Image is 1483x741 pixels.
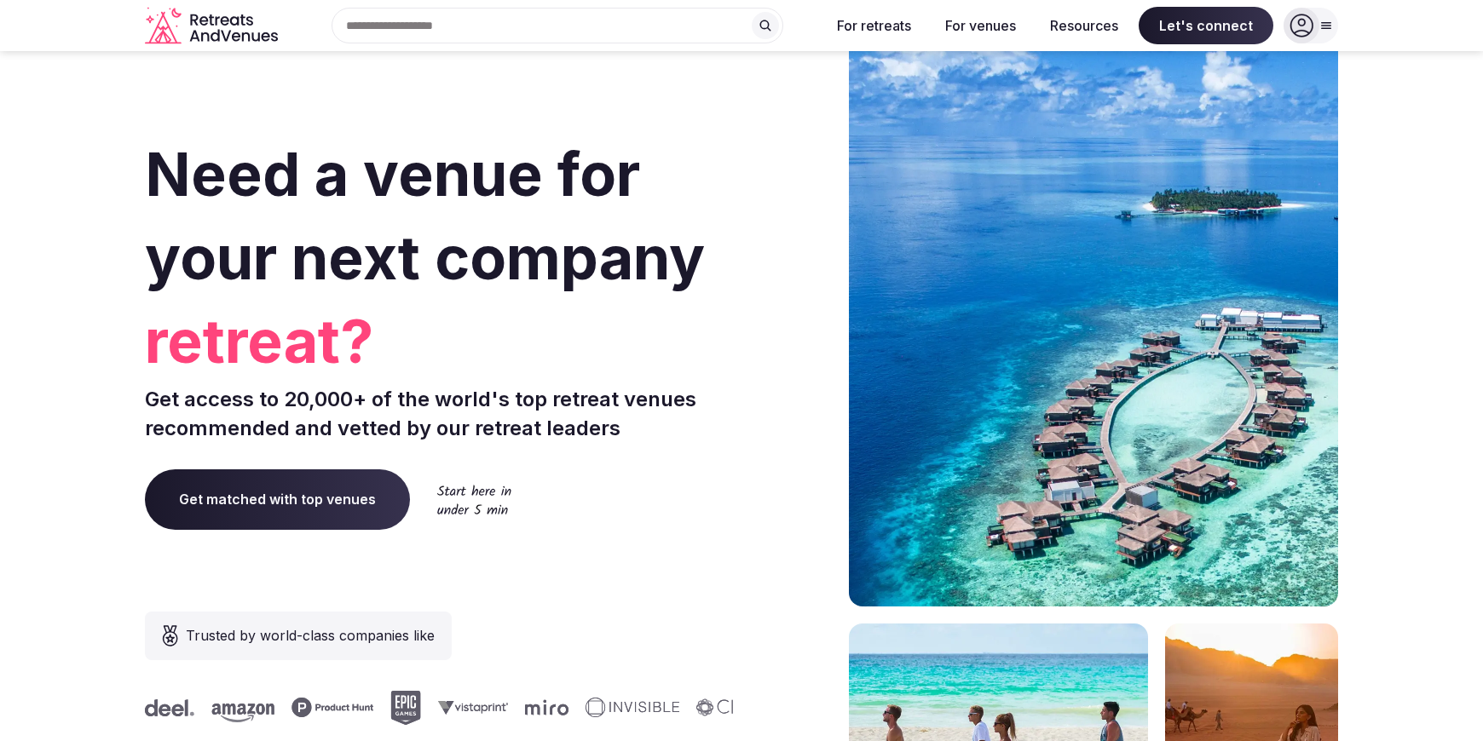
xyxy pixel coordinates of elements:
[145,7,281,45] svg: Retreats and Venues company logo
[145,300,735,383] span: retreat?
[384,700,453,715] svg: Vistaprint company logo
[823,7,925,44] button: For retreats
[470,699,514,715] svg: Miro company logo
[1139,7,1273,44] span: Let's connect
[932,7,1030,44] button: For venues
[145,7,281,45] a: Visit the homepage
[721,699,770,716] svg: Deel company logo
[186,625,435,646] span: Trusted by world-class companies like
[145,385,735,442] p: Get access to 20,000+ of the world's top retreat venues recommended and vetted by our retreat lea...
[145,138,705,294] span: Need a venue for your next company
[336,691,366,725] svg: Epic Games company logo
[1036,7,1132,44] button: Resources
[145,469,410,529] a: Get matched with top venues
[437,485,511,514] img: Start here in under 5 min
[531,698,625,718] svg: Invisible company logo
